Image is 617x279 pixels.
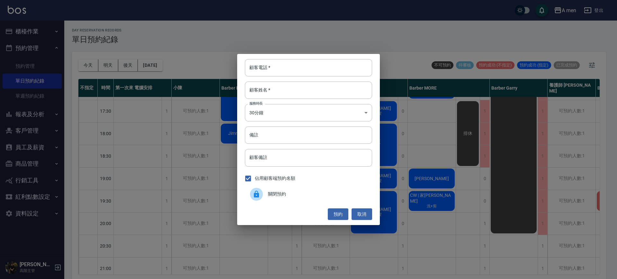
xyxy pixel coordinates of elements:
div: 關閉預約 [245,185,372,203]
button: 取消 [352,208,372,220]
div: 30分鐘 [245,104,372,121]
span: 關閉預約 [268,191,367,197]
label: 服務時長 [249,101,263,106]
span: 佔用顧客端預約名額 [255,175,295,182]
button: 預約 [328,208,348,220]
